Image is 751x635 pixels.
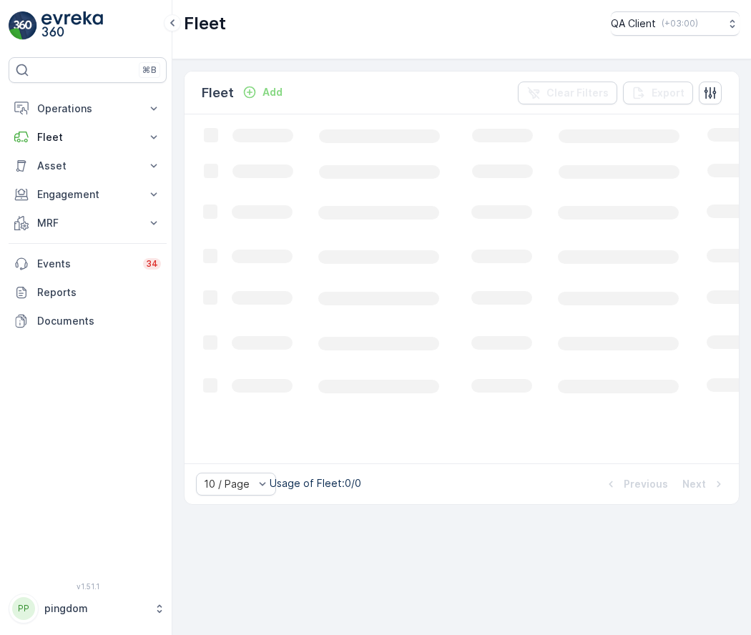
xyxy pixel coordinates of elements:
[682,477,706,491] p: Next
[37,314,161,328] p: Documents
[37,130,138,144] p: Fleet
[518,82,617,104] button: Clear Filters
[202,83,234,103] p: Fleet
[9,11,37,40] img: logo
[611,11,740,36] button: QA Client(+03:00)
[41,11,103,40] img: logo_light-DOdMpM7g.png
[9,123,167,152] button: Fleet
[37,257,134,271] p: Events
[37,159,138,173] p: Asset
[12,597,35,620] div: PP
[9,307,167,335] a: Documents
[9,594,167,624] button: PPpingdom
[142,64,157,76] p: ⌘B
[262,85,283,99] p: Add
[611,16,656,31] p: QA Client
[184,12,226,35] p: Fleet
[9,250,167,278] a: Events34
[546,86,609,100] p: Clear Filters
[9,152,167,180] button: Asset
[681,476,727,493] button: Next
[37,285,161,300] p: Reports
[662,18,698,29] p: ( +03:00 )
[9,278,167,307] a: Reports
[9,582,167,591] span: v 1.51.1
[9,94,167,123] button: Operations
[37,216,138,230] p: MRF
[37,187,138,202] p: Engagement
[237,84,288,101] button: Add
[44,601,147,616] p: pingdom
[623,82,693,104] button: Export
[146,258,158,270] p: 34
[37,102,138,116] p: Operations
[270,476,361,491] p: Usage of Fleet : 0/0
[9,209,167,237] button: MRF
[9,180,167,209] button: Engagement
[624,477,668,491] p: Previous
[602,476,669,493] button: Previous
[652,86,684,100] p: Export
